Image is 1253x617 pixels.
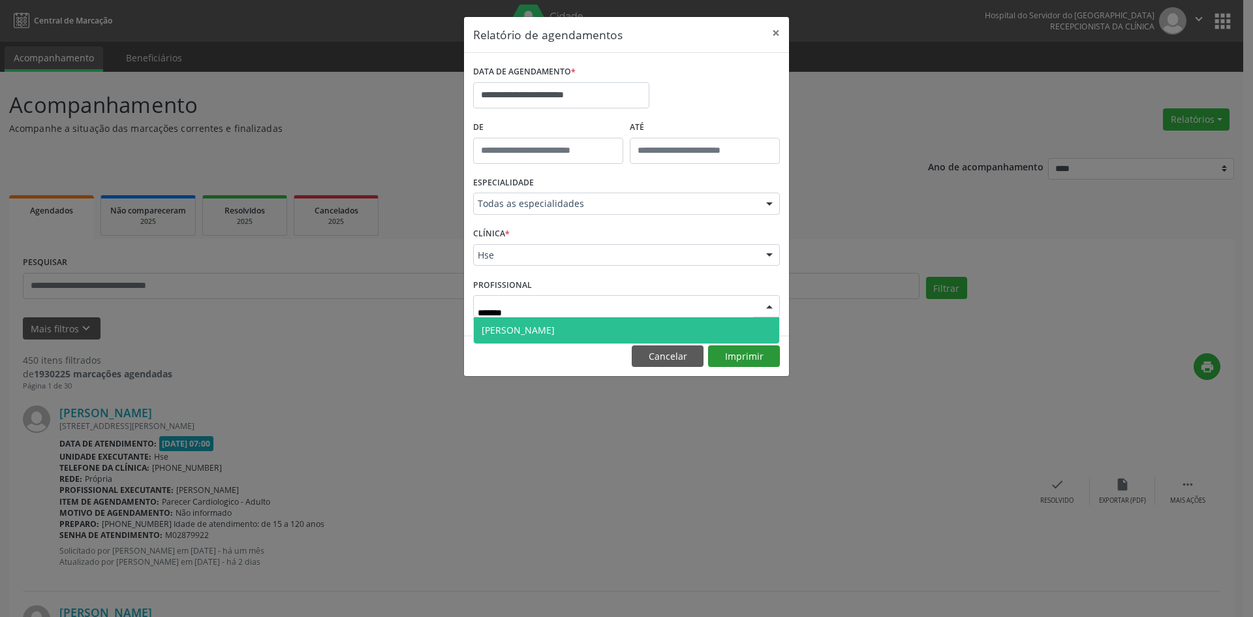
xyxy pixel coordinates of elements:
[478,197,753,210] span: Todas as especialidades
[478,249,753,262] span: Hse
[473,26,623,43] h5: Relatório de agendamentos
[632,345,704,368] button: Cancelar
[473,62,576,82] label: DATA DE AGENDAMENTO
[473,173,534,193] label: ESPECIALIDADE
[473,275,532,295] label: PROFISSIONAL
[763,17,789,49] button: Close
[473,118,623,138] label: De
[630,118,780,138] label: ATÉ
[708,345,780,368] button: Imprimir
[473,224,510,244] label: CLÍNICA
[482,324,555,336] span: [PERSON_NAME]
